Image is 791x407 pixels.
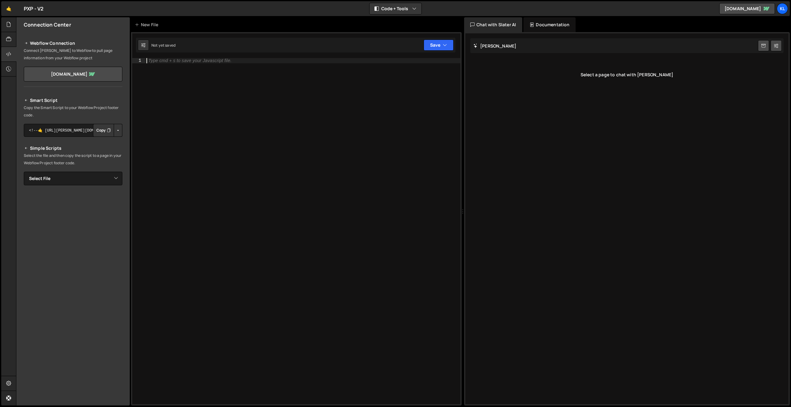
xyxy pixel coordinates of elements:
[24,195,123,251] iframe: YouTube video player
[473,43,516,49] h2: [PERSON_NAME]
[24,145,122,152] h2: Simple Scripts
[464,17,522,32] div: Chat with Slater AI
[24,40,122,47] h2: Webflow Connection
[1,1,16,16] a: 🤙
[370,3,421,14] button: Code + Tools
[523,17,576,32] div: Documentation
[470,62,784,87] div: Select a page to chat with [PERSON_NAME]
[135,22,161,28] div: New File
[24,152,122,167] p: Select the file and then copy the script to a page in your Webflow Project footer code.
[24,21,71,28] h2: Connection Center
[24,67,122,82] a: [DOMAIN_NAME]
[93,124,114,137] button: Copy
[93,124,122,137] div: Button group with nested dropdown
[24,97,122,104] h2: Smart Script
[24,47,122,62] p: Connect [PERSON_NAME] to Webflow to pull page information from your Webflow project
[424,40,454,51] button: Save
[777,3,788,14] a: Kl
[24,124,122,137] textarea: <!--🤙 [URL][PERSON_NAME][DOMAIN_NAME]> <script>document.addEventListener("DOMContentLoaded", func...
[148,58,231,63] div: Type cmd + s to save your Javascript file.
[24,104,122,119] p: Copy the Smart Script to your Webflow Project footer code.
[24,5,44,12] div: PXP - V2
[719,3,775,14] a: [DOMAIN_NAME]
[151,43,176,48] div: Not yet saved
[132,58,145,63] div: 1
[24,255,123,311] iframe: YouTube video player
